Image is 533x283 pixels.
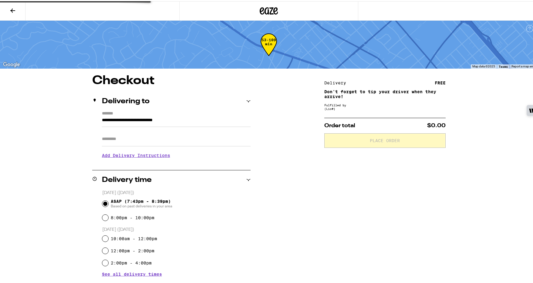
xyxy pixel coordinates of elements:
[4,4,44,9] span: Hi. Need any help?
[111,203,172,207] span: Based on past deliveries in your area
[499,63,508,67] a: Terms
[111,235,157,240] label: 10:00am - 12:00pm
[324,102,446,109] div: Fulfilled by (Lic# )
[472,63,495,67] span: Map data ©2025
[102,189,251,195] p: [DATE] ([DATE])
[111,214,154,219] label: 8:00pm - 10:00pm
[435,80,446,84] div: FREE
[324,132,446,147] button: Place Order
[92,73,251,86] h1: Checkout
[324,80,350,84] div: Delivery
[261,37,277,60] div: 53-109 min
[370,137,400,141] span: Place Order
[111,198,172,207] span: ASAP (7:43pm - 8:39pm)
[2,60,22,67] img: Google
[324,122,355,127] span: Order total
[324,88,446,98] p: Don't forget to tip your driver when they arrive!
[2,60,22,67] a: Open this area in Google Maps (opens a new window)
[102,226,251,231] p: [DATE] ([DATE])
[111,247,154,252] label: 12:00pm - 2:00pm
[102,147,251,161] h3: Add Delivery Instructions
[102,97,150,104] h2: Delivering to
[102,271,162,275] button: See all delivery times
[102,161,251,166] p: We'll contact you at [PHONE_NUMBER] when we arrive
[102,175,152,182] h2: Delivery time
[111,259,152,264] label: 2:00pm - 4:00pm
[427,122,446,127] span: $0.00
